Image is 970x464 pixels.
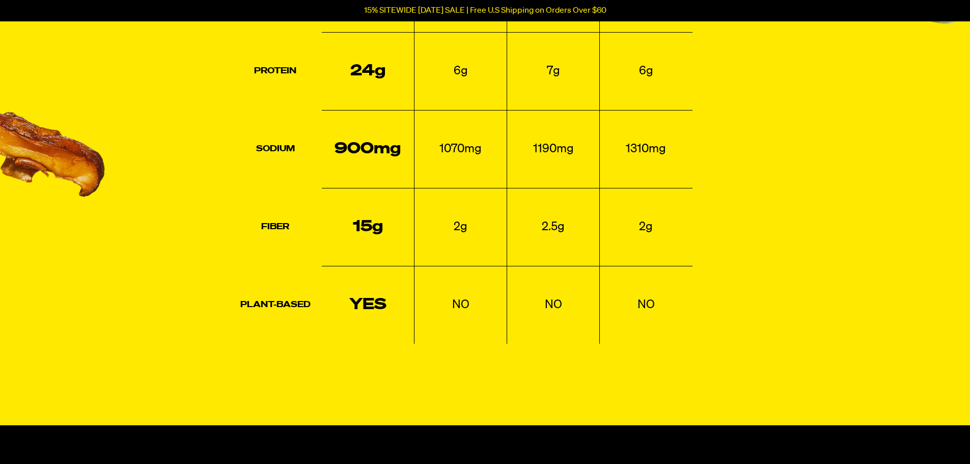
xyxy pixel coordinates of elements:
th: Protein [229,32,322,110]
p: 15% SITEWIDE [DATE] SALE | Free U.S Shipping on Orders Over $60 [364,6,606,15]
td: 2g [414,188,507,266]
td: 1310mg [600,110,692,188]
td: 15g [322,188,414,266]
td: NO [600,266,692,344]
td: 6g [414,32,507,110]
td: 2g [600,188,692,266]
td: 2.5g [507,188,600,266]
td: NO [414,266,507,344]
td: YES [322,266,414,344]
th: Sodium [229,110,322,188]
td: 900mg [322,110,414,188]
td: 24g [322,32,414,110]
th: Plant-based [229,266,322,344]
td: 1070mg [414,110,507,188]
td: 7g [507,32,600,110]
td: 6g [600,32,692,110]
td: NO [507,266,600,344]
td: 1190mg [507,110,600,188]
th: Fiber [229,188,322,266]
